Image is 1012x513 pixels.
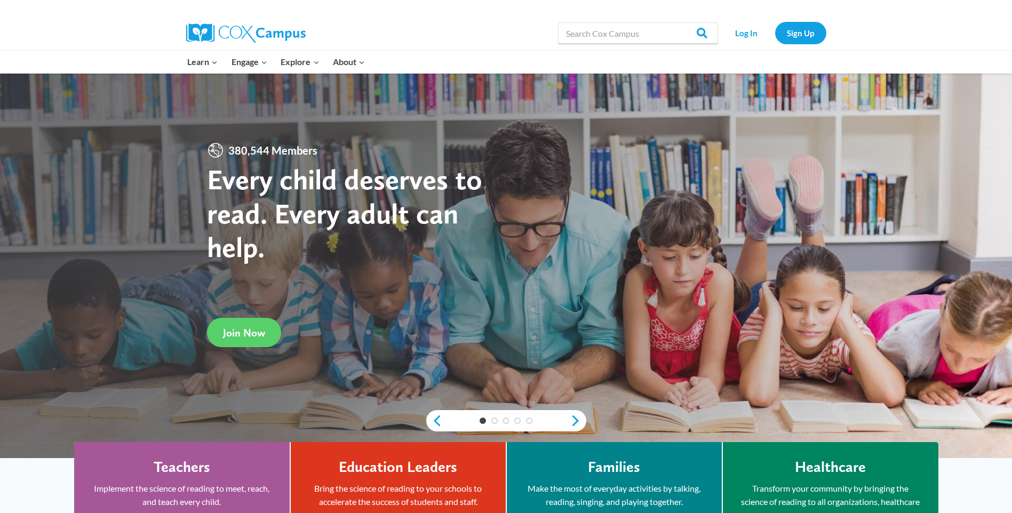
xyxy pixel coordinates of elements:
[154,458,210,476] h4: Teachers
[723,22,826,44] nav: Secondary Navigation
[281,55,319,69] span: Explore
[503,418,509,424] a: 3
[186,23,306,43] img: Cox Campus
[480,418,486,424] a: 1
[426,410,586,431] div: content slider buttons
[207,318,281,347] a: Join Now
[207,162,482,264] strong: Every child deserves to read. Every adult can help.
[588,458,640,476] h4: Families
[232,55,267,69] span: Engage
[224,142,322,159] span: 380,544 Members
[223,326,265,339] span: Join Now
[526,418,532,424] a: 5
[187,55,218,69] span: Learn
[775,22,826,44] a: Sign Up
[307,482,490,509] p: Bring the science of reading to your schools to accelerate the success of students and staff.
[90,482,274,509] p: Implement the science of reading to meet, reach, and teach every child.
[491,418,498,424] a: 2
[181,51,372,73] nav: Primary Navigation
[523,482,706,509] p: Make the most of everyday activities by talking, reading, singing, and playing together.
[723,22,770,44] a: Log In
[339,458,457,476] h4: Education Leaders
[514,418,521,424] a: 4
[426,414,442,427] a: previous
[795,458,866,476] h4: Healthcare
[570,414,586,427] a: next
[333,55,365,69] span: About
[558,22,718,44] input: Search Cox Campus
